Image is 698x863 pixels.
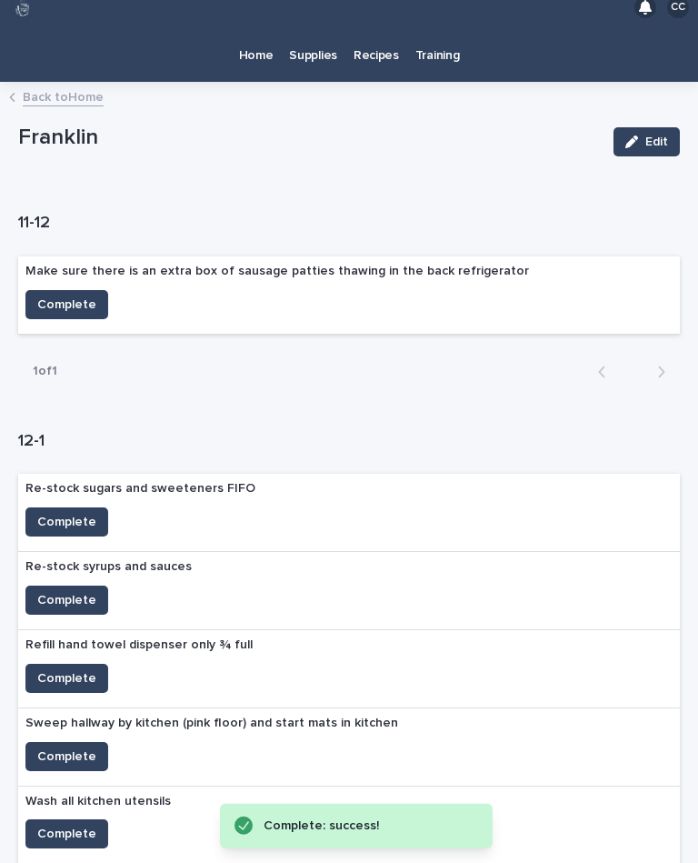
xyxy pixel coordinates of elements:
a: Back toHome [23,85,104,106]
span: Edit [645,135,668,148]
a: Re-stock syrups and saucesComplete [18,552,680,630]
button: Complete [25,819,108,848]
p: Refill hand towel dispenser only ¾ full [25,637,253,653]
a: Refill hand towel dispenser only ¾ fullComplete [18,630,680,708]
a: Home [231,25,282,82]
span: Complete [37,825,96,843]
span: Complete [37,513,96,531]
button: Back [583,364,632,380]
a: Re-stock sugars and sweeteners FIFOComplete [18,474,680,552]
span: Complete [37,748,96,766]
button: Complete [25,290,108,319]
p: Wash all kitchen utensils [25,794,171,809]
a: Supplies [281,25,345,82]
a: Make sure there is an extra box of sausage patties thawing in the back refrigeratorComplete [18,256,680,335]
h1: 12-1 [18,431,680,453]
p: Home [239,25,274,64]
button: Complete [25,742,108,771]
button: Edit [613,127,680,156]
span: Complete [37,591,96,609]
p: 1 of 1 [18,349,72,394]
p: Re-stock syrups and sauces [25,559,192,575]
p: Recipes [354,25,399,64]
div: Complete: success! [264,814,456,837]
h1: 11-12 [18,213,680,235]
button: Next [632,364,680,380]
p: Franklin [18,125,599,151]
a: Training [407,25,468,82]
button: Complete [25,507,108,537]
span: Complete [37,669,96,687]
button: Complete [25,586,108,615]
p: Supplies [289,25,337,64]
button: Complete [25,664,108,693]
p: Make sure there is an extra box of sausage patties thawing in the back refrigerator [25,264,529,279]
p: Training [415,25,460,64]
a: Sweep hallway by kitchen (pink floor) and start mats in kitchenComplete [18,708,680,787]
p: Re-stock sugars and sweeteners FIFO [25,481,255,497]
p: Sweep hallway by kitchen (pink floor) and start mats in kitchen [25,716,398,731]
span: Complete [37,296,96,314]
a: Recipes [345,25,407,82]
